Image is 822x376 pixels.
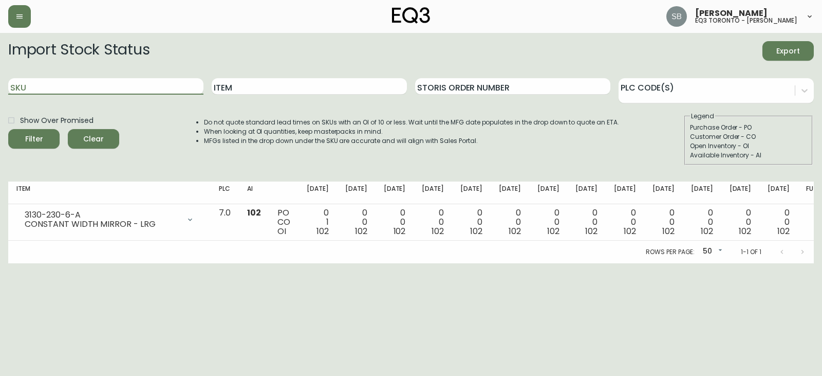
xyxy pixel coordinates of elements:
th: [DATE] [644,182,683,204]
span: 102 [739,225,751,237]
div: 0 0 [345,208,367,236]
span: 102 [624,225,636,237]
th: [DATE] [529,182,568,204]
button: Export [762,41,814,61]
th: [DATE] [721,182,760,204]
span: 102 [247,207,261,219]
div: Filter [25,133,43,146]
p: 1-1 of 1 [741,247,761,257]
legend: Legend [690,112,715,121]
div: Open Inventory - OI [690,141,807,151]
img: 62e4f14275e5c688c761ab51c449f16a [666,6,687,27]
span: 102 [777,225,790,237]
div: PO CO [277,208,290,236]
th: [DATE] [759,182,798,204]
span: 102 [701,225,713,237]
th: [DATE] [376,182,414,204]
img: logo [392,7,430,24]
h2: Import Stock Status [8,41,150,61]
td: 7.0 [211,204,239,241]
li: When looking at OI quantities, keep masterpacks in mind. [204,127,619,136]
span: OI [277,225,286,237]
div: 0 0 [614,208,636,236]
div: 0 0 [768,208,790,236]
div: 0 1 [307,208,329,236]
div: 0 0 [691,208,713,236]
span: Show Over Promised [20,115,94,126]
div: Customer Order - CO [690,132,807,141]
span: 102 [547,225,559,237]
div: 50 [699,243,724,260]
p: Rows per page: [646,247,695,257]
span: 102 [355,225,367,237]
button: Clear [68,129,119,149]
th: [DATE] [491,182,529,204]
th: [DATE] [567,182,606,204]
th: [DATE] [337,182,376,204]
span: 102 [432,225,444,237]
h5: eq3 toronto - [PERSON_NAME] [695,17,797,24]
div: 0 0 [730,208,752,236]
span: 102 [509,225,521,237]
th: Item [8,182,211,204]
div: 0 0 [422,208,444,236]
th: [DATE] [606,182,644,204]
li: MFGs listed in the drop down under the SKU are accurate and will align with Sales Portal. [204,136,619,146]
th: [DATE] [452,182,491,204]
th: AI [239,182,269,204]
div: Purchase Order - PO [690,123,807,132]
div: Available Inventory - AI [690,151,807,160]
span: 102 [316,225,329,237]
th: [DATE] [298,182,337,204]
div: 0 0 [460,208,482,236]
span: 102 [470,225,482,237]
th: [DATE] [683,182,721,204]
div: 0 0 [652,208,675,236]
div: 0 0 [537,208,559,236]
span: 102 [585,225,597,237]
div: 0 0 [384,208,406,236]
th: PLC [211,182,239,204]
div: 0 0 [575,208,597,236]
span: [PERSON_NAME] [695,9,768,17]
span: Export [771,45,806,58]
div: 3130-230-6-A [25,210,180,220]
th: [DATE] [414,182,452,204]
div: CONSTANT WIDTH MIRROR - LRG [25,220,180,229]
div: 3130-230-6-ACONSTANT WIDTH MIRROR - LRG [16,208,202,231]
div: 0 0 [499,208,521,236]
span: 102 [662,225,675,237]
button: Filter [8,129,60,149]
span: 102 [394,225,406,237]
span: Clear [76,133,111,146]
li: Do not quote standard lead times on SKUs with an OI of 10 or less. Wait until the MFG date popula... [204,118,619,127]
